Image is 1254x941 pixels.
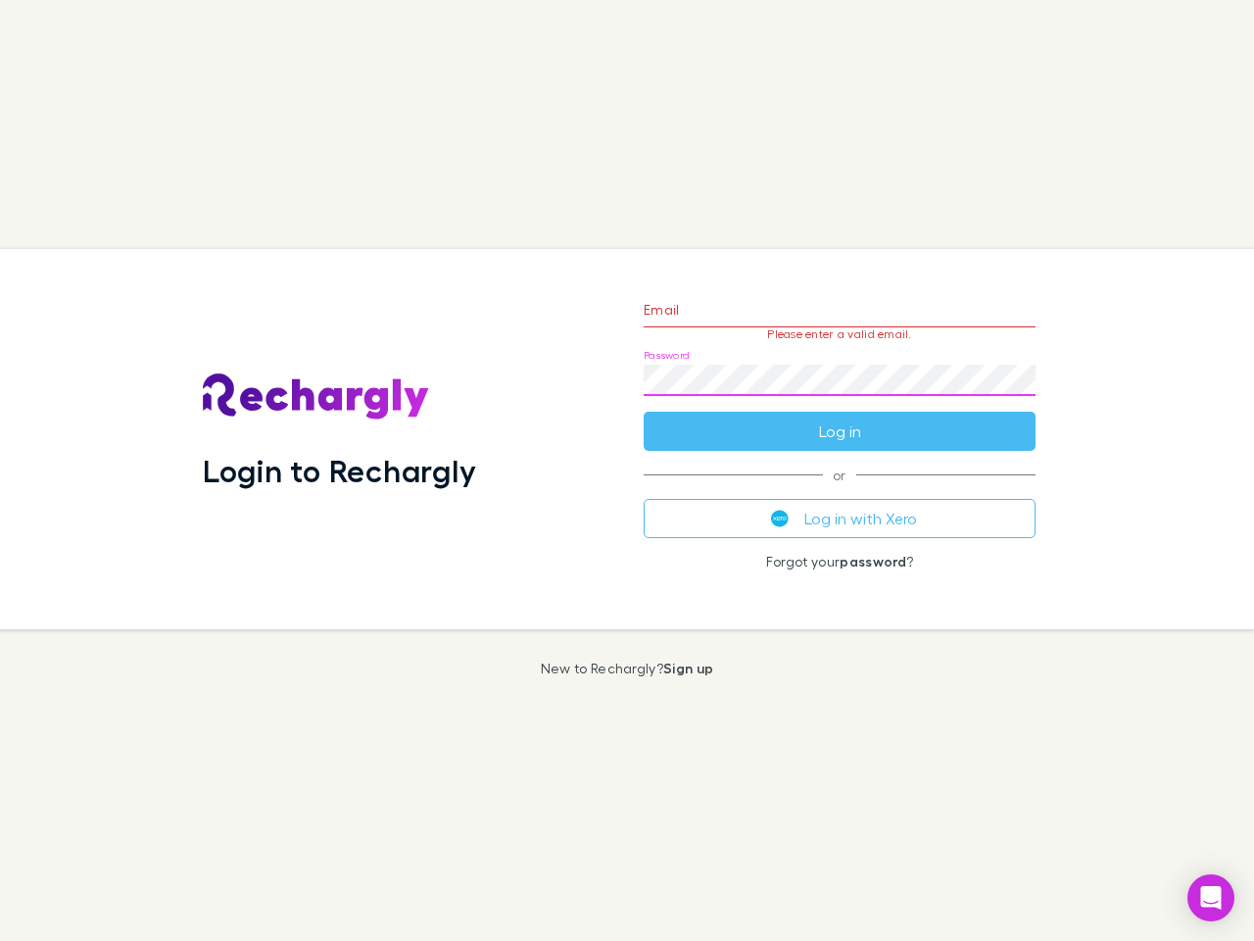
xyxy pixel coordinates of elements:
[203,373,430,421] img: Rechargly's Logo
[644,327,1036,341] p: Please enter a valid email.
[203,452,476,489] h1: Login to Rechargly
[644,474,1036,475] span: or
[771,510,789,527] img: Xero's logo
[644,348,690,363] label: Password
[663,660,713,676] a: Sign up
[644,554,1036,570] p: Forgot your ?
[541,661,714,676] p: New to Rechargly?
[644,499,1036,538] button: Log in with Xero
[644,412,1036,451] button: Log in
[840,553,906,570] a: password
[1187,874,1234,921] div: Open Intercom Messenger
